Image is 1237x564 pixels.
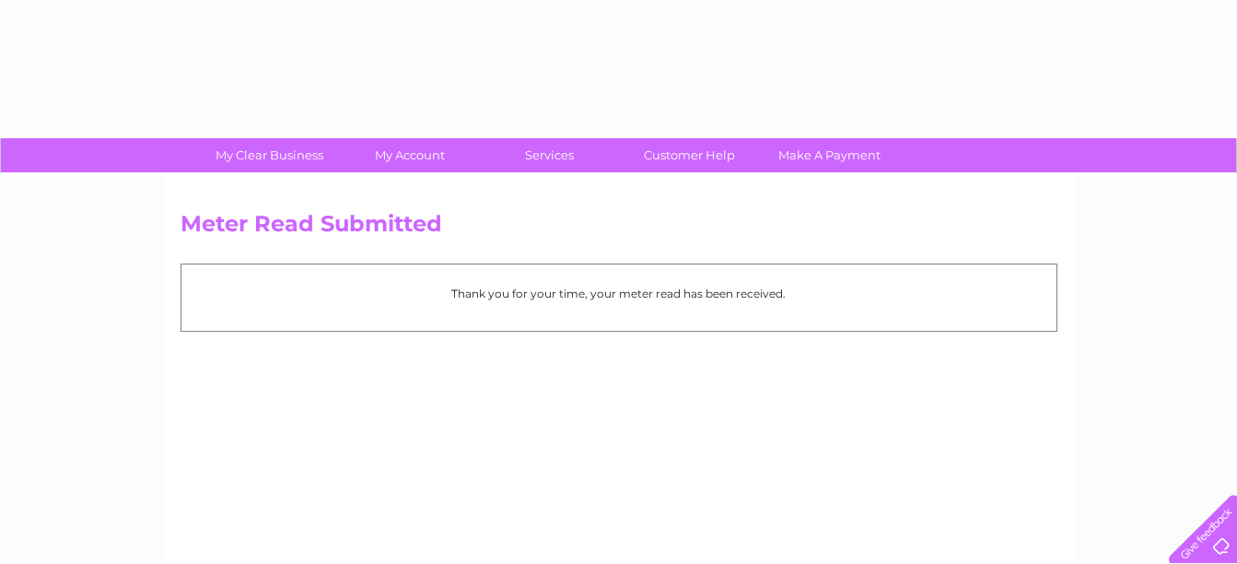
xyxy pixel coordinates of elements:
[181,211,1057,246] h2: Meter Read Submitted
[613,138,765,172] a: Customer Help
[473,138,625,172] a: Services
[193,138,345,172] a: My Clear Business
[333,138,485,172] a: My Account
[753,138,905,172] a: Make A Payment
[191,285,1047,302] p: Thank you for your time, your meter read has been received.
